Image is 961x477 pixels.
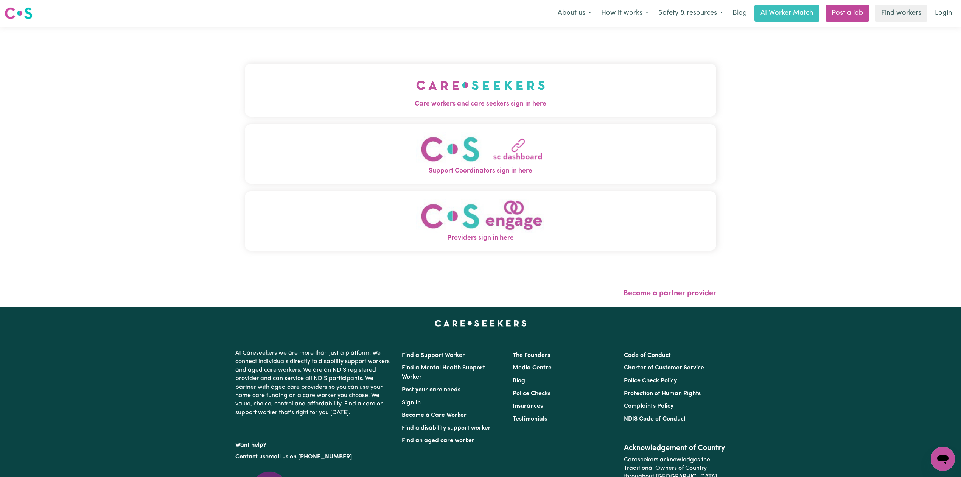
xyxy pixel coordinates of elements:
span: Providers sign in here [245,233,716,243]
a: Post your care needs [402,387,460,393]
a: Become a partner provider [623,290,716,297]
button: How it works [596,5,653,21]
a: Testimonials [513,416,547,422]
a: Media Centre [513,365,552,371]
a: Find workers [875,5,927,22]
a: Post a job [826,5,869,22]
a: Find a disability support worker [402,425,491,431]
a: Sign In [402,400,421,406]
a: NDIS Code of Conduct [624,416,686,422]
button: Care workers and care seekers sign in here [245,64,716,117]
a: Careseekers logo [5,5,33,22]
p: At Careseekers we are more than just a platform. We connect individuals directly to disability su... [235,346,393,420]
a: The Founders [513,352,550,359]
a: Protection of Human Rights [624,391,701,397]
button: Providers sign in here [245,191,716,251]
a: Code of Conduct [624,352,671,359]
a: Find a Mental Health Support Worker [402,365,485,380]
a: Find a Support Worker [402,352,465,359]
a: Insurances [513,403,543,409]
a: AI Worker Match [754,5,819,22]
button: Support Coordinators sign in here [245,124,716,184]
img: Careseekers logo [5,6,33,20]
a: Police Checks [513,391,550,397]
a: Blog [513,378,525,384]
a: Login [930,5,956,22]
a: Charter of Customer Service [624,365,704,371]
span: Care workers and care seekers sign in here [245,99,716,109]
a: Police Check Policy [624,378,677,384]
button: Safety & resources [653,5,728,21]
span: Support Coordinators sign in here [245,166,716,176]
h2: Acknowledgement of Country [624,444,726,453]
a: Become a Care Worker [402,412,467,418]
a: Contact us [235,454,265,460]
p: or [235,450,393,464]
a: Find an aged care worker [402,438,474,444]
iframe: Button to launch messaging window [931,447,955,471]
a: call us on [PHONE_NUMBER] [271,454,352,460]
button: About us [553,5,596,21]
a: Complaints Policy [624,403,673,409]
a: Careseekers home page [435,320,527,326]
a: Blog [728,5,751,22]
p: Want help? [235,438,393,449]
